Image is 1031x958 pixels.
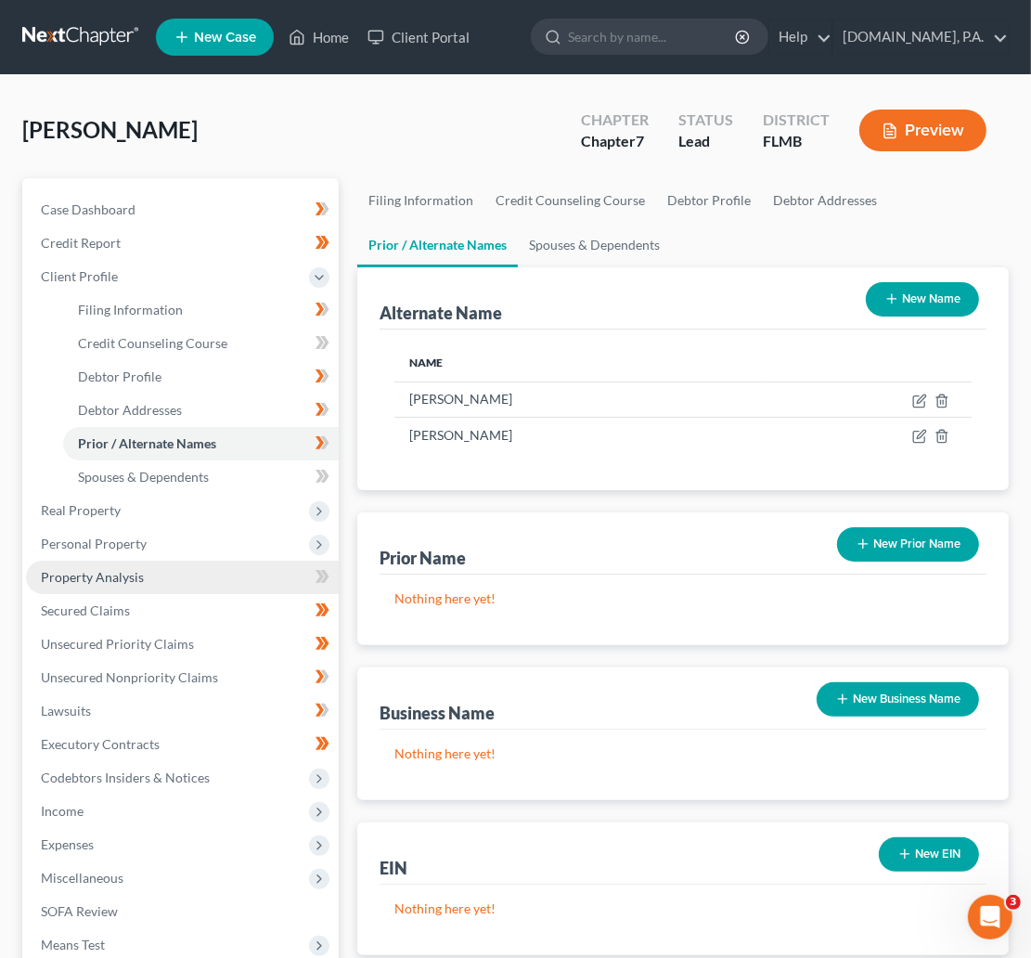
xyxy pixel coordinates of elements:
[26,895,339,928] a: SOFA Review
[63,394,339,427] a: Debtor Addresses
[26,227,339,260] a: Credit Report
[41,268,118,284] span: Client Profile
[194,31,256,45] span: New Case
[394,744,972,763] p: Nothing here yet!
[656,178,762,223] a: Debtor Profile
[41,736,160,752] span: Executory Contracts
[817,682,979,717] button: New Business Name
[78,369,161,384] span: Debtor Profile
[26,561,339,594] a: Property Analysis
[837,527,979,562] button: New Prior Name
[41,770,210,785] span: Codebtors Insiders & Notices
[41,201,135,217] span: Case Dashboard
[26,694,339,728] a: Lawsuits
[357,178,484,223] a: Filing Information
[78,302,183,317] span: Filing Information
[763,131,830,152] div: FLMB
[394,344,765,382] th: Name
[769,20,831,54] a: Help
[41,870,123,886] span: Miscellaneous
[636,132,644,149] span: 7
[380,702,495,724] div: Business Name
[63,427,339,460] a: Prior / Alternate Names
[41,602,130,618] span: Secured Claims
[581,110,649,131] div: Chapter
[357,223,518,267] a: Prior / Alternate Names
[26,628,339,661] a: Unsecured Priority Claims
[63,360,339,394] a: Debtor Profile
[78,435,216,451] span: Prior / Alternate Names
[63,293,339,327] a: Filing Information
[41,536,147,551] span: Personal Property
[41,803,84,819] span: Income
[380,547,466,569] div: Prior Name
[22,116,198,143] span: [PERSON_NAME]
[394,382,765,417] td: [PERSON_NAME]
[763,110,830,131] div: District
[41,669,218,685] span: Unsecured Nonpriority Claims
[762,178,888,223] a: Debtor Addresses
[859,110,986,151] button: Preview
[26,728,339,761] a: Executory Contracts
[678,110,733,131] div: Status
[394,900,972,918] p: Nothing here yet!
[41,502,121,518] span: Real Property
[394,589,972,608] p: Nothing here yet!
[380,302,502,324] div: Alternate Name
[380,857,407,879] div: EIN
[41,636,194,652] span: Unsecured Priority Claims
[78,469,209,485] span: Spouses & Dependents
[1006,895,1021,910] span: 3
[41,937,105,952] span: Means Test
[78,402,182,418] span: Debtor Addresses
[26,661,339,694] a: Unsecured Nonpriority Claims
[41,903,118,919] span: SOFA Review
[678,131,733,152] div: Lead
[41,569,144,585] span: Property Analysis
[518,223,671,267] a: Spouses & Dependents
[63,327,339,360] a: Credit Counseling Course
[968,895,1012,939] iframe: Intercom live chat
[568,19,738,54] input: Search by name...
[41,235,121,251] span: Credit Report
[879,837,979,872] button: New EIN
[866,282,979,317] button: New Name
[358,20,479,54] a: Client Portal
[63,460,339,494] a: Spouses & Dependents
[78,335,227,351] span: Credit Counseling Course
[41,703,91,718] span: Lawsuits
[394,418,765,453] td: [PERSON_NAME]
[26,193,339,227] a: Case Dashboard
[484,178,656,223] a: Credit Counseling Course
[279,20,358,54] a: Home
[41,836,94,852] span: Expenses
[26,594,339,628] a: Secured Claims
[833,20,1008,54] a: [DOMAIN_NAME], P.A.
[581,131,649,152] div: Chapter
